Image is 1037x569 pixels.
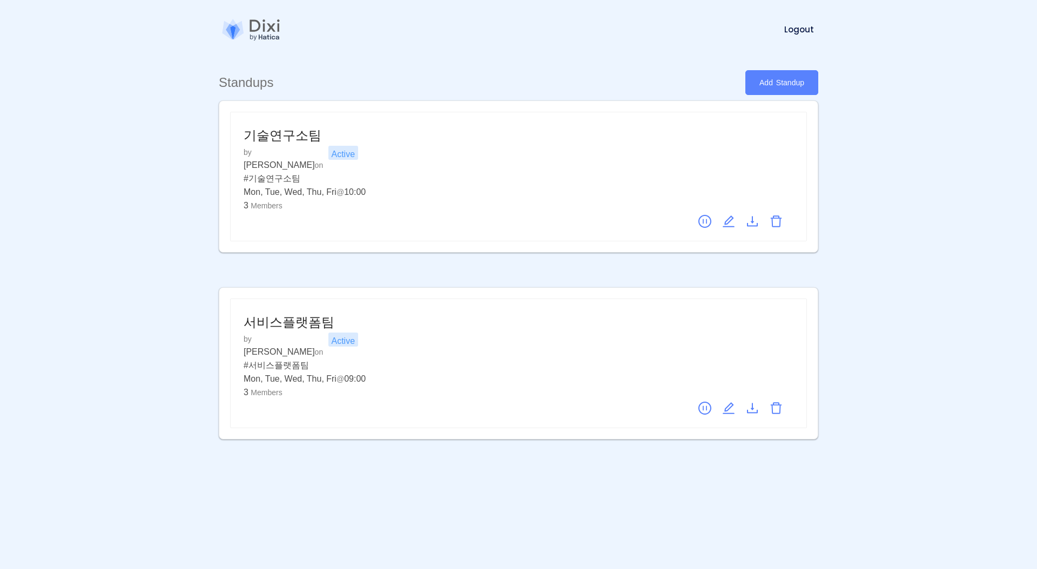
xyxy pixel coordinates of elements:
[698,212,711,228] a: Pause standup
[244,199,793,212] div: 3
[219,75,273,91] h5: Standups
[244,333,793,372] div: by on
[244,361,309,370] span: # 서비스플랫폼팀
[244,347,315,356] span: [PERSON_NAME]
[770,399,783,415] a: Delete standup
[244,160,315,170] span: [PERSON_NAME]
[698,402,711,415] span: pause-circle
[722,402,735,415] span: edit
[251,201,282,210] span: Members
[336,187,366,197] span: 10:00
[244,312,679,333] div: 서비스플랫폼팀
[746,212,759,228] a: Download report
[722,215,735,228] span: edit
[244,174,300,183] span: # 기술연구소팀
[770,215,783,228] span: delete
[698,215,711,228] span: pause-circle
[746,215,759,228] span: download
[328,146,359,160] div: Active
[746,402,759,415] span: download
[244,374,336,383] div: Mon, Tue, Wed, Thu, Fri
[770,212,783,228] a: Delete standup
[336,375,344,383] span: @
[336,374,366,383] span: 09:00
[745,70,818,95] a: Add Standup
[336,188,344,197] span: @
[244,125,679,146] div: 기술연구소팀
[746,399,759,415] a: Download report
[244,146,793,185] div: by on
[328,333,359,347] div: Active
[244,187,336,197] div: Mon, Tue, Wed, Thu, Fri
[722,212,735,228] a: edit
[244,385,793,399] div: 3
[780,23,818,36] a: Logout
[251,388,282,397] span: Members
[770,402,783,415] span: delete
[698,399,711,415] a: Pause standup
[722,399,735,415] a: edit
